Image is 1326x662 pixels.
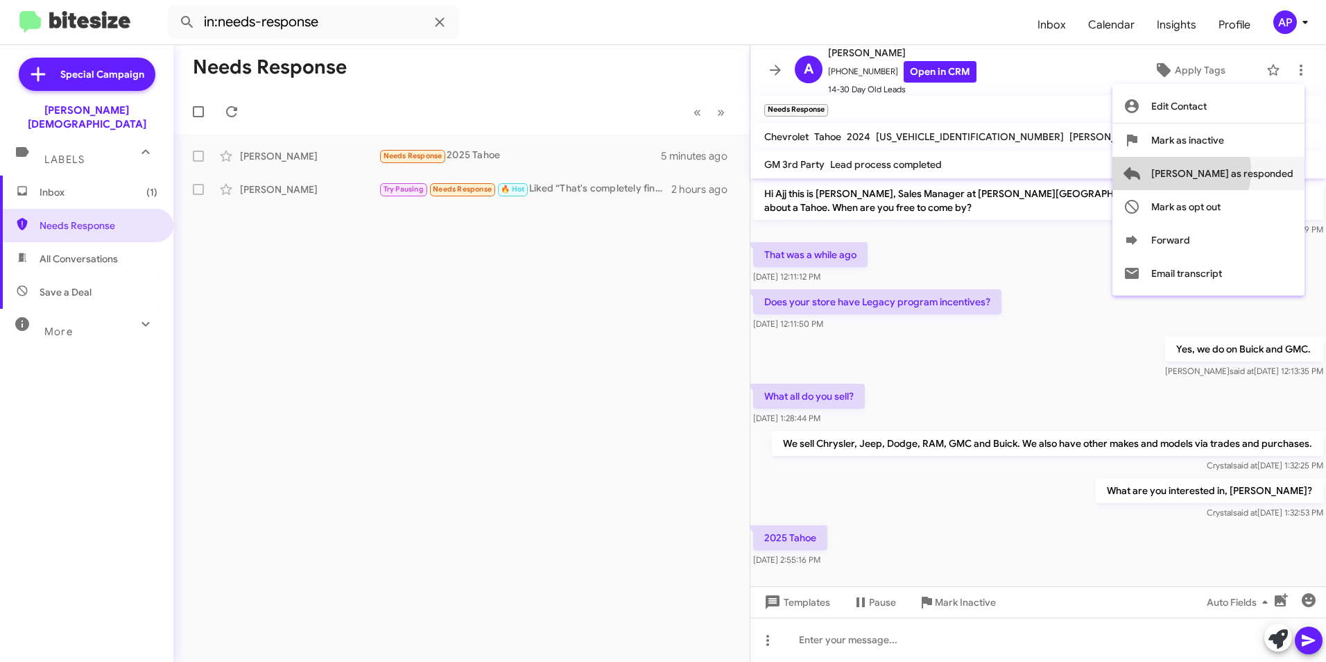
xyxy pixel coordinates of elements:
[1151,157,1293,190] span: [PERSON_NAME] as responded
[1112,223,1305,257] button: Forward
[1151,124,1224,157] span: Mark as inactive
[1112,257,1305,290] button: Email transcript
[1151,90,1207,123] span: Edit Contact
[1151,190,1221,223] span: Mark as opt out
